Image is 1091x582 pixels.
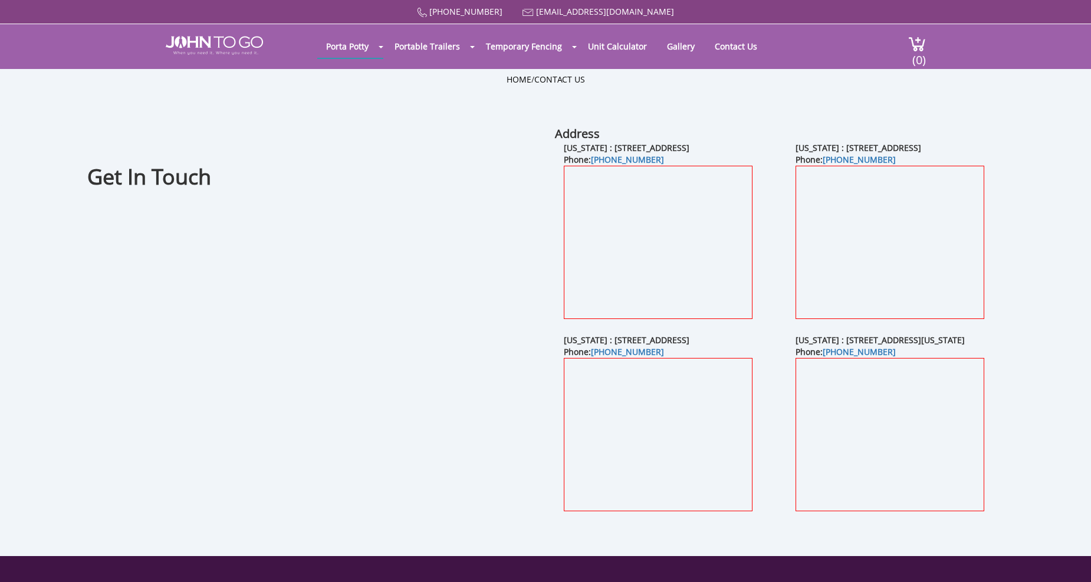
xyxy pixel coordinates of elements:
b: [US_STATE] : [STREET_ADDRESS][US_STATE] [796,334,965,346]
ul: / [507,74,585,86]
b: [US_STATE] : [STREET_ADDRESS] [796,142,921,153]
b: [US_STATE] : [STREET_ADDRESS] [564,142,689,153]
b: [US_STATE] : [STREET_ADDRESS] [564,334,689,346]
b: Phone: [564,154,664,165]
a: Contact Us [534,74,585,85]
a: Gallery [658,35,704,58]
h1: Get In Touch [87,163,541,192]
a: Unit Calculator [579,35,656,58]
a: Contact Us [706,35,766,58]
a: [PHONE_NUMBER] [823,346,896,357]
img: Call [417,8,427,18]
b: Address [555,126,600,142]
b: Phone: [564,346,664,357]
a: [PHONE_NUMBER] [429,6,502,17]
a: [PHONE_NUMBER] [591,346,664,357]
a: Home [507,74,531,85]
span: (0) [912,42,926,68]
img: cart a [908,36,926,52]
a: [EMAIL_ADDRESS][DOMAIN_NAME] [536,6,674,17]
img: JOHN to go [166,36,263,55]
a: Portable Trailers [386,35,469,58]
a: Temporary Fencing [477,35,571,58]
b: Phone: [796,154,896,165]
a: [PHONE_NUMBER] [823,154,896,165]
a: Porta Potty [317,35,377,58]
img: Mail [523,9,534,17]
a: [PHONE_NUMBER] [591,154,664,165]
b: Phone: [796,346,896,357]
